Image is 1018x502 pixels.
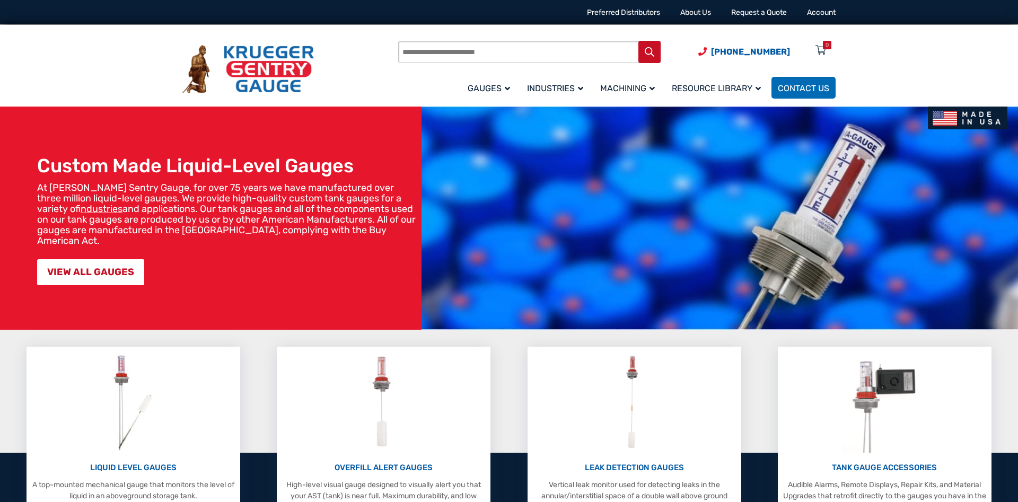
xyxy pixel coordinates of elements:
[842,352,927,453] img: Tank Gauge Accessories
[680,8,711,17] a: About Us
[807,8,836,17] a: Account
[600,83,655,93] span: Machining
[182,45,314,94] img: Krueger Sentry Gauge
[711,47,790,57] span: [PHONE_NUMBER]
[771,77,836,99] a: Contact Us
[37,182,416,246] p: At [PERSON_NAME] Sentry Gauge, for over 75 years we have manufactured over three million liquid-l...
[527,83,583,93] span: Industries
[731,8,787,17] a: Request a Quote
[533,462,736,474] p: LEAK DETECTION GAUGES
[778,83,829,93] span: Contact Us
[81,203,122,215] a: industries
[826,41,829,49] div: 0
[461,75,521,100] a: Gauges
[613,352,655,453] img: Leak Detection Gauges
[672,83,761,93] span: Resource Library
[37,259,144,285] a: VIEW ALL GAUGES
[105,352,161,453] img: Liquid Level Gauges
[698,45,790,58] a: Phone Number (920) 434-8860
[32,479,235,501] p: A top-mounted mechanical gauge that monitors the level of liquid in an aboveground storage tank.
[282,462,485,474] p: OVERFILL ALERT GAUGES
[928,107,1007,129] img: Made In USA
[468,83,510,93] span: Gauges
[665,75,771,100] a: Resource Library
[783,462,986,474] p: TANK GAUGE ACCESSORIES
[37,154,416,177] h1: Custom Made Liquid-Level Gauges
[32,462,235,474] p: LIQUID LEVEL GAUGES
[521,75,594,100] a: Industries
[361,352,408,453] img: Overfill Alert Gauges
[594,75,665,100] a: Machining
[587,8,660,17] a: Preferred Distributors
[422,107,1018,330] img: bg_hero_bannerksentry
